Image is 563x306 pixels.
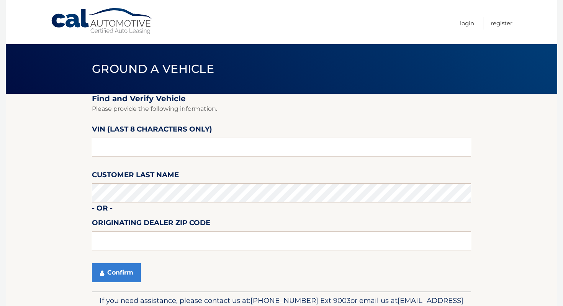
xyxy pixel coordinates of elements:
button: Confirm [92,263,141,282]
a: Login [460,17,474,30]
label: Originating Dealer Zip Code [92,217,210,231]
h2: Find and Verify Vehicle [92,94,471,104]
span: [PHONE_NUMBER] Ext 9003 [250,296,350,305]
span: Ground a Vehicle [92,62,214,76]
a: Register [491,17,512,30]
label: VIN (last 8 characters only) [92,123,212,138]
p: Please provide the following information. [92,104,471,114]
a: Cal Automotive [51,8,154,35]
label: - or - [92,202,113,217]
label: Customer Last Name [92,169,179,183]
